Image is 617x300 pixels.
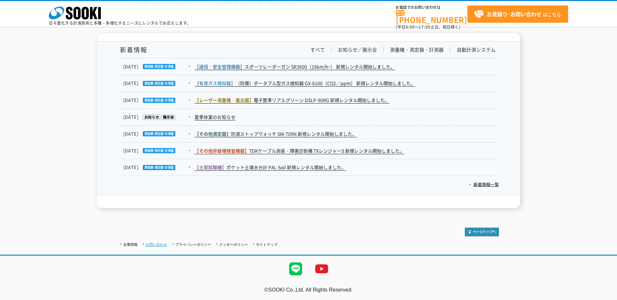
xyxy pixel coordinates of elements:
[309,256,335,282] img: YouTube
[310,46,325,53] a: すべて
[139,98,175,103] img: 測量機・測定器・計測器
[194,164,226,170] span: 【土質試験機】
[139,131,175,136] img: 測量機・測定器・計測器
[592,294,617,299] a: テストMail
[406,24,415,30] span: 8:50
[194,147,404,154] a: 【その他非破壊検査機器】TDRケーブル測長・障害診断機 TXレンジャーS 新規レンタル開始しました。
[219,243,248,246] a: クッキーポリシー
[194,131,231,137] span: 【その他測定器】
[469,181,499,187] a: 新着情報一覧
[194,80,235,86] span: 【有害ガス検知器】
[146,243,167,246] a: お問い合わせ
[194,131,357,137] a: 【その他測定器】防滴ストップウォッチ SW-709N 新規レンタル開始しました。
[123,147,194,154] dt: [DATE]
[390,46,444,53] a: 測量機・測定器・計測器
[487,10,542,18] strong: お見積り･お問い合わせ
[283,256,309,282] img: LINE
[457,46,496,53] a: 自動計測システム
[194,63,245,70] span: 【通信・安全管理機器】
[194,147,249,154] span: 【その他非破壊検査機器】
[139,115,175,120] img: お知らせ／展示会
[194,80,415,87] a: 【有害ガス検知器】（防爆）ポータブル型ガス検知器 GX-6100（CO2／ppm） 新規レンタル開始しました。
[139,148,175,153] img: 測量機・測定器・計測器
[175,243,211,246] a: プライバシーポリシー
[194,164,346,171] a: 【土質試験機】ポケット土壌水分計 PAL-Soil 新規レンタル開始しました。
[194,63,395,70] a: 【通信・安全管理機器】スポーツレーダーガン SR3600（16km/h~） 新規レンタル開始しました。
[194,97,254,103] span: 【レーザー測量機・墨出器】
[396,6,467,9] span: お電話でのお問い合わせは
[123,97,194,104] dt: [DATE]
[49,21,191,25] p: 日々進化する計測技術と多種・多様化するニーズにレンタルでお応えします。
[123,80,194,87] dt: [DATE]
[256,243,277,246] a: サイトマップ
[338,46,377,53] a: お知らせ／展示会
[139,64,175,69] img: 測量機・測定器・計測器
[123,164,194,171] dt: [DATE]
[123,114,194,120] dt: [DATE]
[474,9,561,19] span: はこちら
[465,228,499,236] img: トップページへ
[123,131,194,137] dt: [DATE]
[419,24,430,30] span: 17:30
[139,81,175,86] img: 測量機・測定器・計測器
[123,63,194,70] dt: [DATE]
[396,10,467,23] a: [PHONE_NUMBER]
[118,46,147,53] h1: 新着情報
[467,6,568,23] a: お見積り･お問い合わせはこちら
[139,165,175,170] img: 測量機・測定器・計測器
[194,97,389,104] a: 【レーザー測量機・墨出器】電子整準リアルグリーン DSLP-90RG 新規レンタル開始しました。
[123,243,138,246] a: 企業情報
[396,24,460,30] span: (平日 ～ 土日、祝日除く)
[194,114,235,120] a: 夏季休業のお知らせ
